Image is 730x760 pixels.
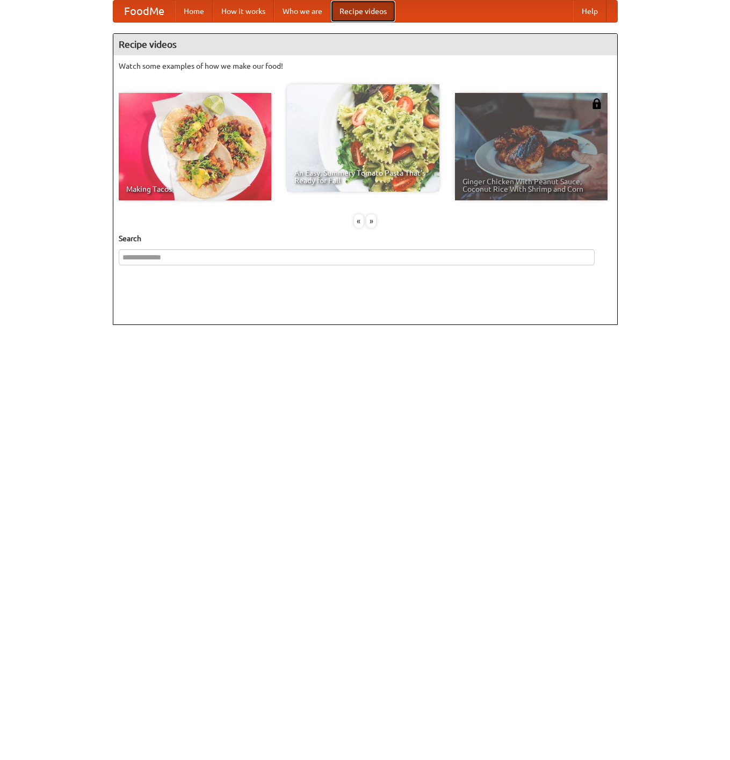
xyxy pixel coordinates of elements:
a: Home [175,1,213,22]
div: » [366,214,376,228]
h5: Search [119,233,612,244]
a: How it works [213,1,274,22]
a: Who we are [274,1,331,22]
h4: Recipe videos [113,34,617,55]
div: « [354,214,364,228]
p: Watch some examples of how we make our food! [119,61,612,71]
a: An Easy, Summery Tomato Pasta That's Ready for Fall [287,84,439,192]
img: 483408.png [591,98,602,109]
a: Recipe videos [331,1,395,22]
a: FoodMe [113,1,175,22]
a: Making Tacos [119,93,271,200]
span: Making Tacos [126,185,264,193]
span: An Easy, Summery Tomato Pasta That's Ready for Fall [294,169,432,184]
a: Help [573,1,606,22]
